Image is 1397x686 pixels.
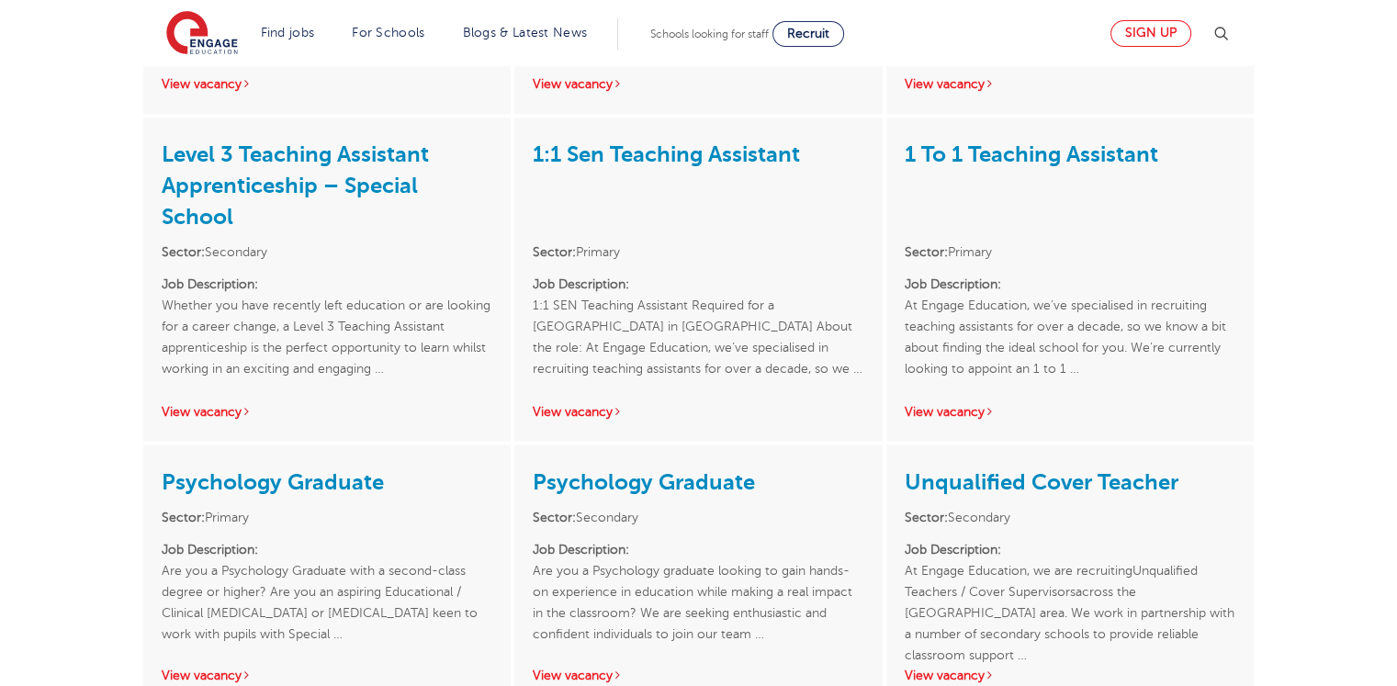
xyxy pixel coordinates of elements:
strong: Sector: [162,245,205,259]
p: Are you a Psychology Graduate with a second-class degree or higher? Are you an aspiring Education... [162,538,492,644]
a: 1:1 Sen Teaching Assistant [533,141,800,167]
a: Level 3 Teaching Assistant Apprenticeship – Special School [162,141,429,230]
a: Psychology Graduate [533,468,755,494]
strong: Sector: [905,245,948,259]
strong: Sector: [162,510,205,523]
li: Primary [533,242,863,263]
a: 1 To 1 Teaching Assistant [905,141,1158,167]
a: Unqualified Cover Teacher [905,468,1178,494]
strong: Job Description: [533,542,629,556]
a: View vacancy [533,668,623,681]
p: Whether you have recently left education or are looking for a career change, a Level 3 Teaching A... [162,274,492,379]
a: Recruit [772,21,844,47]
a: For Schools [352,26,424,39]
strong: Sector: [533,510,576,523]
a: View vacancy [905,404,995,418]
li: Secondary [905,506,1235,527]
a: View vacancy [905,668,995,681]
p: At Engage Education, we are recruitingUnqualified Teachers / Cover Supervisorsacross the [GEOGRAP... [905,538,1235,644]
strong: Job Description: [905,542,1001,556]
span: Schools looking for staff [650,28,769,40]
img: Engage Education [166,11,238,57]
a: View vacancy [905,77,995,91]
strong: Sector: [905,510,948,523]
p: At Engage Education, we’ve specialised in recruiting teaching assistants for over a decade, so we... [905,274,1235,379]
li: Secondary [533,506,863,527]
p: 1:1 SEN Teaching Assistant Required for a [GEOGRAPHIC_DATA] in [GEOGRAPHIC_DATA] About the role: ... [533,274,863,379]
a: View vacancy [162,77,252,91]
li: Primary [905,242,1235,263]
strong: Job Description: [162,542,258,556]
a: View vacancy [533,77,623,91]
a: Psychology Graduate [162,468,384,494]
p: Are you a Psychology graduate looking to gain hands-on experience in education while making a rea... [533,538,863,644]
li: Secondary [162,242,492,263]
strong: Job Description: [533,277,629,291]
strong: Job Description: [162,277,258,291]
a: Blogs & Latest News [463,26,588,39]
a: View vacancy [533,404,623,418]
a: Sign up [1110,20,1191,47]
a: Find jobs [261,26,315,39]
a: View vacancy [162,404,252,418]
li: Primary [162,506,492,527]
a: View vacancy [162,668,252,681]
strong: Sector: [533,245,576,259]
span: Recruit [787,27,829,40]
strong: Job Description: [905,277,1001,291]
